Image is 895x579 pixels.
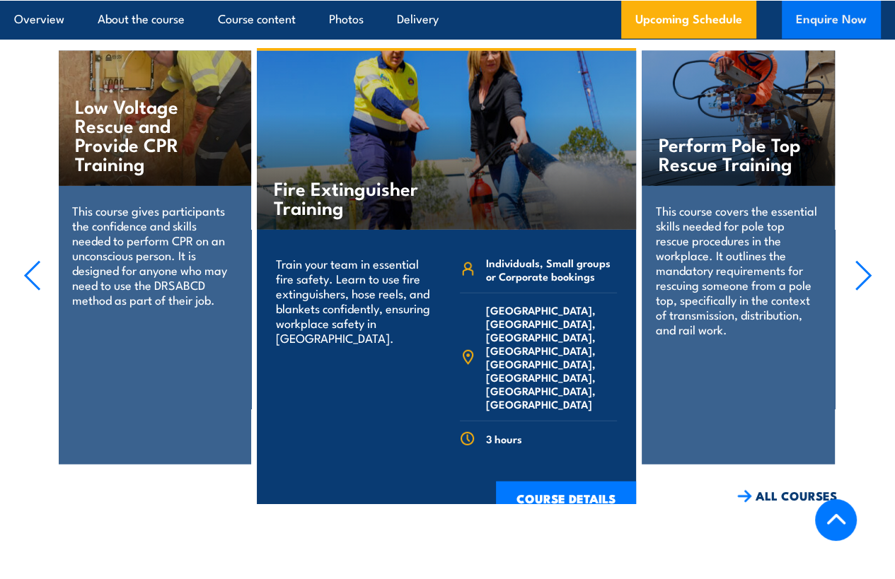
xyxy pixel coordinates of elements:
h4: Fire Extinguisher Training [274,178,440,216]
span: [GEOGRAPHIC_DATA], [GEOGRAPHIC_DATA], [GEOGRAPHIC_DATA], [GEOGRAPHIC_DATA], [GEOGRAPHIC_DATA], [G... [486,303,616,411]
span: 3 hours [486,432,522,445]
p: Train your team in essential fire safety. Learn to use fire extinguishers, hose reels, and blanke... [276,256,432,345]
a: ALL COURSES [737,488,837,504]
p: This course gives participants the confidence and skills needed to perform CPR on an unconscious ... [72,203,237,307]
a: COURSE DETAILS [496,481,636,518]
p: This course covers the essential skills needed for pole top rescue procedures in the workplace. I... [656,203,821,337]
h4: Low Voltage Rescue and Provide CPR Training [75,96,222,172]
span: Individuals, Small groups or Corporate bookings [486,256,616,283]
h4: Perform Pole Top Rescue Training [659,134,806,172]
